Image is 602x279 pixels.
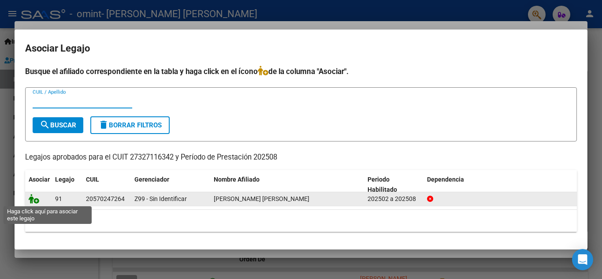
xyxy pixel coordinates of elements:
span: Gerenciador [134,176,169,183]
h2: Asociar Legajo [25,40,577,57]
mat-icon: delete [98,119,109,130]
span: 91 [55,195,62,202]
h4: Busque el afiliado correspondiente en la tabla y haga click en el ícono de la columna "Asociar". [25,66,577,77]
span: Z99 - Sin Identificar [134,195,187,202]
datatable-header-cell: Gerenciador [131,170,210,199]
span: Buscar [40,121,76,129]
datatable-header-cell: Legajo [52,170,82,199]
datatable-header-cell: Periodo Habilitado [364,170,424,199]
div: 1 registros [25,210,577,232]
datatable-header-cell: Asociar [25,170,52,199]
datatable-header-cell: CUIL [82,170,131,199]
p: Legajos aprobados para el CUIT 27327116342 y Período de Prestación 202508 [25,152,577,163]
div: 20570247264 [86,194,125,204]
span: Borrar Filtros [98,121,162,129]
button: Borrar Filtros [90,116,170,134]
div: 202502 a 202508 [368,194,420,204]
span: FRANCES CRUZ YOHANN MATEO [214,195,309,202]
div: Open Intercom Messenger [572,249,593,270]
button: Buscar [33,117,83,133]
datatable-header-cell: Nombre Afiliado [210,170,364,199]
span: Nombre Afiliado [214,176,260,183]
span: Asociar [29,176,50,183]
datatable-header-cell: Dependencia [424,170,577,199]
mat-icon: search [40,119,50,130]
span: Dependencia [427,176,464,183]
span: CUIL [86,176,99,183]
span: Legajo [55,176,74,183]
span: Periodo Habilitado [368,176,397,193]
